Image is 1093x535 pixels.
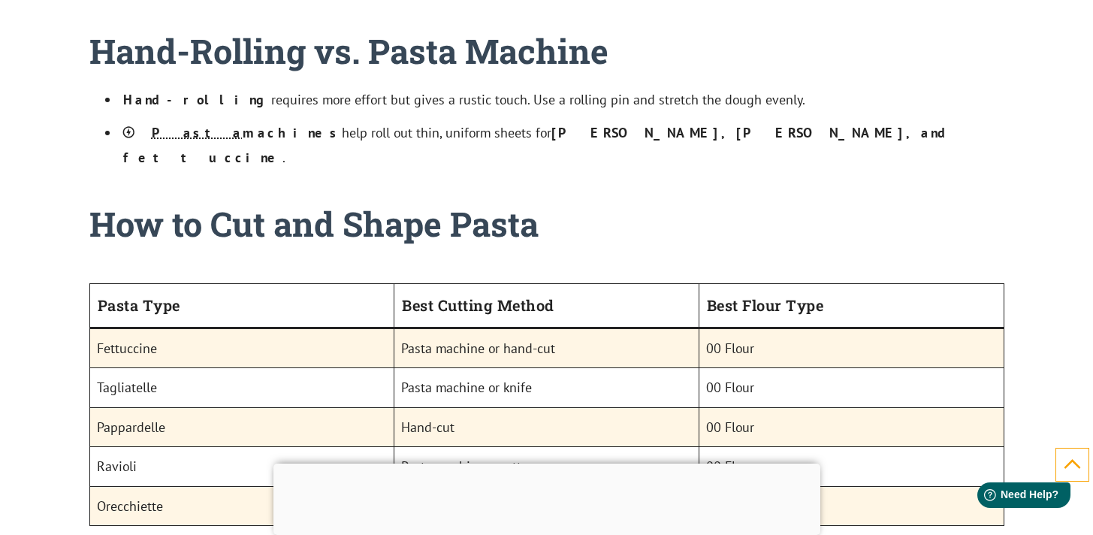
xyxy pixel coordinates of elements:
[699,283,1004,328] th: Best Flour Type
[394,368,699,407] td: Pasta machine or knife
[89,368,394,407] td: Tagliatelle
[123,124,243,141] a: Pasta
[123,124,342,141] strong: machines
[89,29,608,73] strong: Hand-Rolling vs. Pasta Machine
[119,120,1004,171] li: help roll out thin, uniform sheets for .
[89,486,394,525] td: Orecchiette
[123,91,271,108] strong: Hand-rolling
[89,447,394,486] td: Ravioli
[699,486,1004,525] td: Semolina Flour
[394,328,699,367] td: Pasta machine or hand-cut
[699,368,1004,407] td: 00 Flour
[699,328,1004,367] td: 00 Flour
[89,407,394,446] td: Pappardelle
[394,407,699,446] td: Hand-cut
[394,447,699,486] td: Pasta machine + cutter
[394,283,699,328] th: Best Cutting Method
[89,328,394,367] td: Fettuccine
[152,124,243,141] span: Pasta
[89,283,394,328] th: Pasta Type
[89,201,539,246] strong: How to Cut and Shape Pasta
[273,464,820,531] iframe: Advertisement
[959,476,1076,518] iframe: Help widget launcher
[699,447,1004,486] td: 00 Flour
[699,407,1004,446] td: 00 Flour
[119,87,1004,112] li: requires more effort but gives a rustic touch. Use a rolling pin and stretch the dough evenly.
